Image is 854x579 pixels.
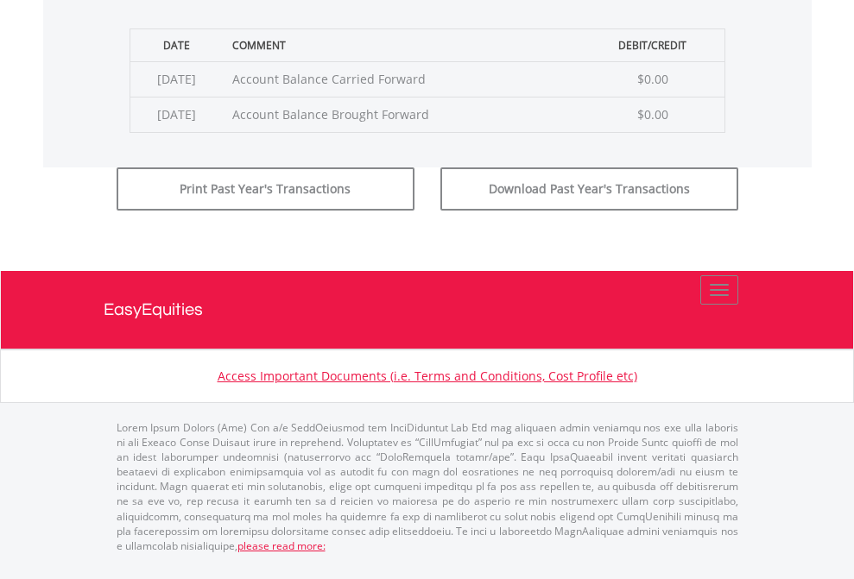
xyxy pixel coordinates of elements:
button: Download Past Year's Transactions [440,167,738,211]
span: $0.00 [637,71,668,87]
td: Account Balance Brought Forward [224,97,581,132]
td: [DATE] [130,97,224,132]
td: [DATE] [130,61,224,97]
p: Lorem Ipsum Dolors (Ame) Con a/e SeddOeiusmod tem InciDiduntut Lab Etd mag aliquaen admin veniamq... [117,420,738,553]
button: Print Past Year's Transactions [117,167,414,211]
th: Debit/Credit [581,28,724,61]
th: Date [130,28,224,61]
span: $0.00 [637,106,668,123]
th: Comment [224,28,581,61]
a: Access Important Documents (i.e. Terms and Conditions, Cost Profile etc) [218,368,637,384]
a: please read more: [237,538,326,553]
td: Account Balance Carried Forward [224,61,581,97]
a: EasyEquities [104,271,751,349]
